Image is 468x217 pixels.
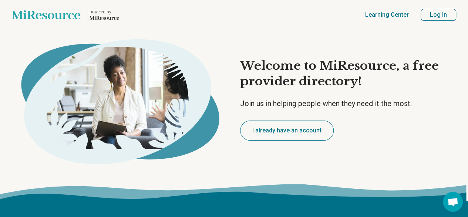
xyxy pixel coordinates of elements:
div: Open chat [443,192,463,212]
a: Learning Center [365,10,409,19]
button: I already have an account [240,121,334,141]
button: Log In [421,9,456,21]
h1: Welcome to MiResource, a free provider directory! [240,58,459,89]
p: powered by [90,9,119,15]
p: Join us in helping people when they need it the most. [240,98,459,109]
a: Home page [12,3,119,27]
